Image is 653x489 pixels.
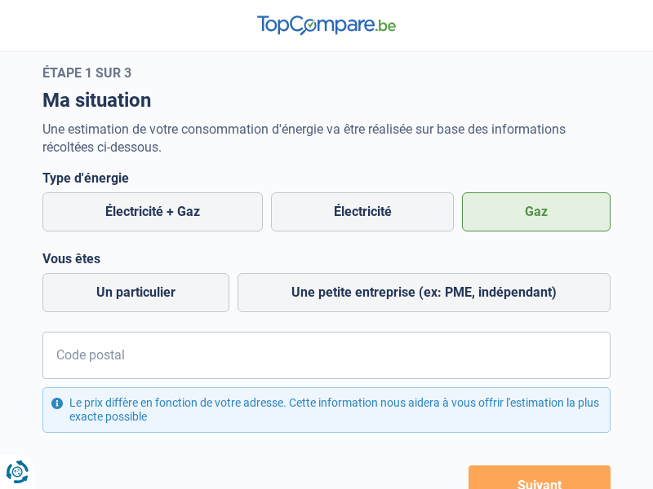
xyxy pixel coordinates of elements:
label: Gaz [462,192,611,231]
input: 1000 [42,332,611,379]
label: Électricité [271,192,455,231]
div: Le prix diffère en fonction de votre adresse. Cette information nous aidera à vous offrir l'estim... [42,387,611,433]
div: Étape 1 sur 3 [42,65,611,81]
label: Un particulier [42,273,229,312]
label: Une petite entreprise (ex: PME, indépendant) [238,273,611,312]
h1: Ma situation [42,89,611,112]
p: Une estimation de votre consommation d'énergie va être réalisée sur base des informations récolté... [42,121,611,157]
legend: Type d'énergie [42,170,611,186]
img: TopCompare.be [257,15,396,35]
legend: Vous êtes [42,251,611,267]
label: Électricité + Gaz [42,192,263,231]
